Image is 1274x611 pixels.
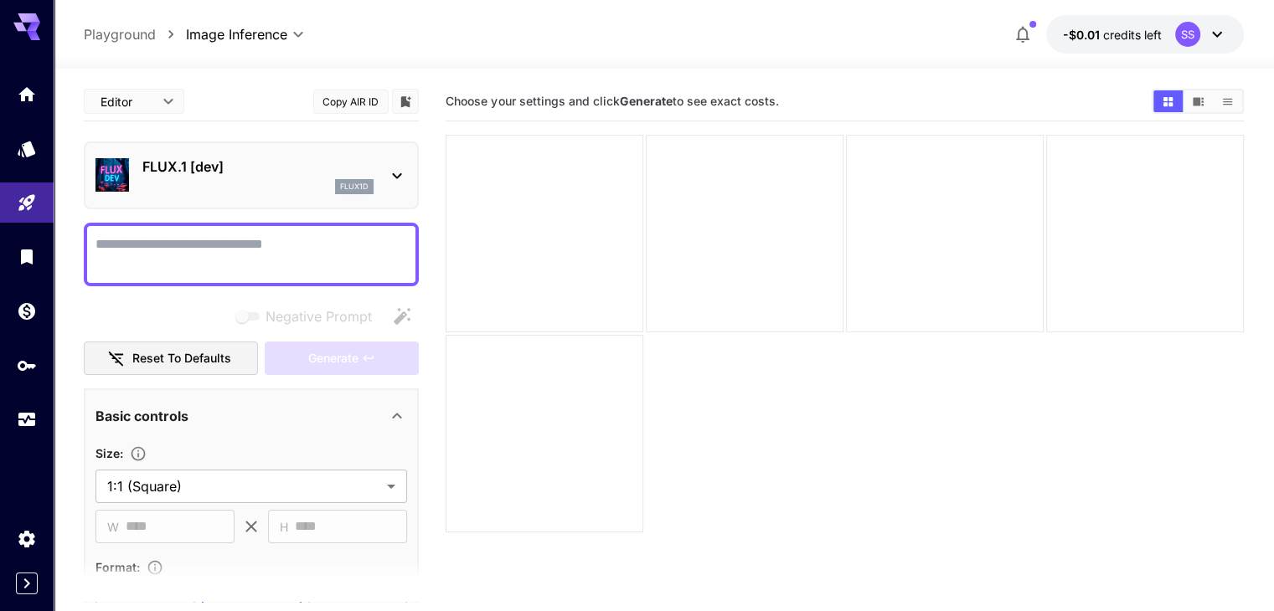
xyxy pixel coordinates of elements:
b: Generate [619,94,672,108]
p: flux1d [340,181,369,193]
div: Settings [17,528,37,549]
span: Image Inference [186,24,287,44]
span: -$0.01 [1063,28,1103,42]
span: H [280,517,288,537]
span: credits left [1103,28,1162,42]
span: 1:1 (Square) [107,476,380,496]
p: FLUX.1 [dev] [142,157,374,177]
span: Editor [101,93,152,110]
button: Add to library [398,91,413,111]
span: W [107,517,119,537]
div: Usage [17,409,37,430]
button: Show media in list view [1213,90,1242,112]
div: Library [17,246,37,267]
div: API Keys [17,355,37,376]
span: Negative prompts are not compatible with the selected model. [232,305,385,326]
button: Show media in grid view [1153,90,1183,112]
div: -$0.0054 [1063,26,1162,44]
span: Negative Prompt [266,306,372,326]
button: Copy AIR ID [313,90,389,114]
span: Size : [95,446,123,460]
nav: breadcrumb [84,24,186,44]
button: Adjust the dimensions of the generated image by specifying its width and height in pixels, or sel... [123,445,153,462]
div: Home [17,84,37,105]
div: Models [17,138,37,159]
div: Playground [17,193,37,213]
div: FLUX.1 [dev]flux1d [95,150,407,201]
div: SS [1175,22,1200,47]
span: Choose your settings and click to see exact costs. [446,94,778,108]
button: Reset to defaults [84,341,258,376]
button: -$0.0054SS [1046,15,1244,54]
a: Playground [84,24,156,44]
div: Wallet [17,300,37,321]
button: Expand sidebar [16,572,38,594]
div: Show media in grid viewShow media in video viewShow media in list view [1152,89,1244,114]
button: Show media in video view [1184,90,1213,112]
p: Basic controls [95,406,188,426]
div: Basic controls [95,396,407,436]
